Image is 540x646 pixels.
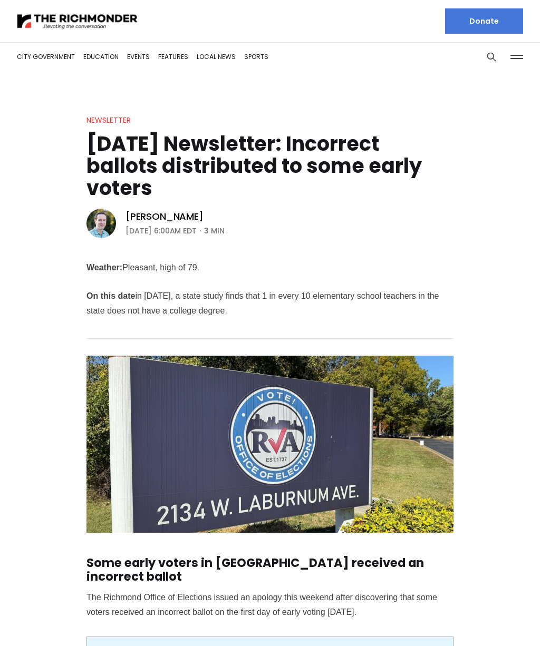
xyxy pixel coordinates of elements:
p: Pleasant, high of 79. [86,260,454,275]
span: 3 min [204,224,225,237]
a: [PERSON_NAME] [126,210,204,223]
strong: Weather: [86,262,125,273]
img: Michael Phillips [86,209,116,238]
a: City Government [17,52,75,61]
a: Sports [244,52,268,61]
h1: [DATE] Newsletter: Incorrect ballots distributed to some early voters [86,133,454,199]
p: in [DATE], a state study finds that 1 in every 10 elementary school teachers in the state does no... [86,289,454,318]
a: Newsletter [86,115,131,125]
time: [DATE] 6:00AM EDT [126,224,197,237]
button: Search this site [484,49,499,65]
img: The Richmonder [17,12,138,31]
a: Events [127,52,150,61]
p: The Richmond Office of Elections issued an apology this weekend after discovering that some voter... [86,590,454,620]
strong: On this date [86,291,136,301]
a: Education [83,52,119,61]
a: Features [158,52,188,61]
h3: Some early voters in [GEOGRAPHIC_DATA] received an incorrect ballot [86,556,454,584]
iframe: portal-trigger [485,594,540,646]
a: Donate [445,8,523,34]
a: Local News [197,52,236,61]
